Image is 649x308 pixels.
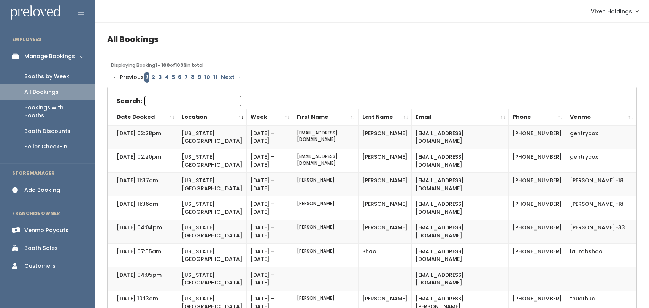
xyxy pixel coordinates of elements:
[566,173,636,196] td: [PERSON_NAME]-18
[183,72,189,83] a: Page 7
[24,104,83,120] div: Bookings with Booths
[293,173,358,196] td: [PERSON_NAME]
[203,72,212,83] a: Page 10
[411,243,508,267] td: [EMAIL_ADDRESS][DOMAIN_NAME]
[358,109,411,125] th: Last Name: activate to sort column ascending
[508,196,566,220] td: [PHONE_NUMBER]
[155,62,170,68] b: 1 - 100
[163,72,170,83] a: Page 4
[508,173,566,196] td: [PHONE_NUMBER]
[247,267,293,291] td: [DATE] - [DATE]
[411,173,508,196] td: [EMAIL_ADDRESS][DOMAIN_NAME]
[144,96,241,106] input: Search:
[293,196,358,220] td: [PERSON_NAME]
[293,125,358,149] td: [EMAIL_ADDRESS][DOMAIN_NAME]
[24,127,70,135] div: Booth Discounts
[358,149,411,173] td: [PERSON_NAME]
[293,149,358,173] td: [EMAIL_ADDRESS][DOMAIN_NAME]
[108,173,178,196] td: [DATE] 11:37am
[508,243,566,267] td: [PHONE_NUMBER]
[108,196,178,220] td: [DATE] 11:36am
[108,243,178,267] td: [DATE] 07:55am
[107,35,637,44] h4: All Bookings
[591,7,632,16] span: Vixen Holdings
[411,196,508,220] td: [EMAIL_ADDRESS][DOMAIN_NAME]
[358,196,411,220] td: [PERSON_NAME]
[583,3,646,19] a: Vixen Holdings
[247,196,293,220] td: [DATE] - [DATE]
[24,244,58,252] div: Booth Sales
[293,243,358,267] td: [PERSON_NAME]
[178,267,247,291] td: [US_STATE][GEOGRAPHIC_DATA]
[178,173,247,196] td: [US_STATE][GEOGRAPHIC_DATA]
[411,267,508,291] td: [EMAIL_ADDRESS][DOMAIN_NAME]
[108,125,178,149] td: [DATE] 02:28pm
[108,267,178,291] td: [DATE] 04:05pm
[566,125,636,149] td: gentrycox
[508,125,566,149] td: [PHONE_NUMBER]
[293,220,358,243] td: [PERSON_NAME]
[176,72,183,83] a: Page 6
[111,62,633,69] div: Displaying Booking of in total
[178,125,247,149] td: [US_STATE][GEOGRAPHIC_DATA]
[247,125,293,149] td: [DATE] - [DATE]
[178,196,247,220] td: [US_STATE][GEOGRAPHIC_DATA]
[24,143,67,151] div: Seller Check-in
[247,173,293,196] td: [DATE] - [DATE]
[566,243,636,267] td: laurabshao
[111,72,633,83] div: Pagination
[566,220,636,243] td: [PERSON_NAME]-33
[178,109,247,125] th: Location: activate to sort column ascending
[247,220,293,243] td: [DATE] - [DATE]
[24,226,68,234] div: Venmo Payouts
[566,196,636,220] td: [PERSON_NAME]-18
[358,220,411,243] td: [PERSON_NAME]
[411,220,508,243] td: [EMAIL_ADDRESS][DOMAIN_NAME]
[24,88,59,96] div: All Bookings
[24,52,75,60] div: Manage Bookings
[212,72,219,83] a: Page 11
[247,243,293,267] td: [DATE] - [DATE]
[108,220,178,243] td: [DATE] 04:04pm
[566,109,636,125] th: Venmo: activate to sort column ascending
[411,109,508,125] th: Email: activate to sort column ascending
[108,149,178,173] td: [DATE] 02:20pm
[358,243,411,267] td: Shao
[117,96,241,106] label: Search:
[178,220,247,243] td: [US_STATE][GEOGRAPHIC_DATA]
[113,72,144,83] span: ← Previous
[108,109,178,125] th: Date Booked: activate to sort column ascending
[196,72,203,83] a: Page 9
[24,73,69,81] div: Booths by Week
[508,109,566,125] th: Phone: activate to sort column ascending
[411,149,508,173] td: [EMAIL_ADDRESS][DOMAIN_NAME]
[24,186,60,194] div: Add Booking
[11,5,60,20] img: preloved logo
[189,72,196,83] a: Page 8
[175,62,186,68] b: 1036
[508,220,566,243] td: [PHONE_NUMBER]
[178,243,247,267] td: [US_STATE][GEOGRAPHIC_DATA]
[150,72,157,83] a: Page 2
[24,262,56,270] div: Customers
[566,149,636,173] td: gentrycox
[219,72,243,83] a: Next →
[293,109,358,125] th: First Name: activate to sort column ascending
[411,125,508,149] td: [EMAIL_ADDRESS][DOMAIN_NAME]
[358,173,411,196] td: [PERSON_NAME]
[170,72,176,83] a: Page 5
[157,72,163,83] a: Page 3
[358,125,411,149] td: [PERSON_NAME]
[247,149,293,173] td: [DATE] - [DATE]
[178,149,247,173] td: [US_STATE][GEOGRAPHIC_DATA]
[247,109,293,125] th: Week: activate to sort column ascending
[144,72,149,83] em: Page 1
[508,149,566,173] td: [PHONE_NUMBER]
